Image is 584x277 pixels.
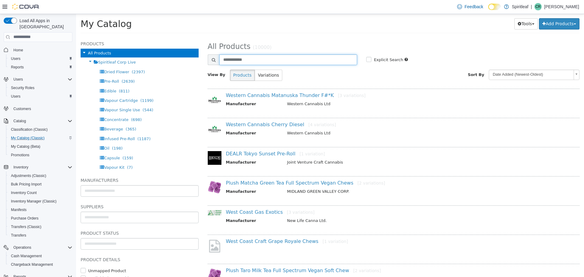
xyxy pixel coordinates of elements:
button: Users [1,75,75,84]
a: Plush Taro Milk Tea Full Spectrum Vegan Soft Chew[2 variations] [150,254,305,259]
a: West Coast Gas Exotics[3 variations] [150,195,239,201]
button: Catalog [11,117,28,125]
span: Inventory Count [11,190,37,195]
img: Cova [12,4,40,10]
span: Inventory [11,164,72,171]
span: Transfers (Classic) [11,224,41,229]
span: Edible [28,75,40,79]
span: Customers [13,106,31,111]
span: Chargeback Management [9,261,72,268]
a: Promotions [9,151,32,159]
span: Bulk Pricing Import [11,182,42,187]
button: Users [6,54,75,63]
small: [2 variations] [277,254,305,259]
button: Users [6,92,75,101]
a: Adjustments (Classic) [9,172,49,179]
small: [2 variations] [281,167,309,171]
button: Purchase Orders [6,214,75,223]
button: Home [1,46,75,54]
span: Oil [28,132,33,137]
span: Users [9,55,72,62]
span: Users [11,94,20,99]
span: (159) [47,142,57,146]
a: Security Roles [9,84,37,92]
button: Classification (Classic) [6,125,75,134]
span: Vapour Cartridge [28,84,62,89]
small: (10000) [177,31,196,36]
button: Products [154,56,179,67]
a: Manifests [9,206,29,213]
small: [3 variations] [262,79,290,84]
span: Classification (Classic) [9,126,72,133]
span: Promotions [11,153,30,158]
span: My Catalog (Classic) [9,134,72,142]
span: Transfers [11,233,26,238]
button: Reports [6,63,75,71]
button: Bulk Pricing Import [6,180,75,189]
span: Catalog [13,119,26,123]
button: Promotions [6,151,75,159]
h5: Manufacturers [5,163,123,170]
span: Transfers (Classic) [9,223,72,230]
img: 150 [132,196,145,201]
span: (544) [67,94,77,98]
span: Security Roles [9,84,72,92]
a: DEALR Tokyo Sunset Pre-Roll[1 variation] [150,137,249,143]
button: Add Products [463,4,503,16]
span: My Catalog (Beta) [9,143,72,150]
button: Operations [11,244,34,251]
span: Inventory Manager (Classic) [9,198,72,205]
span: (1199) [64,84,77,89]
span: Transfers [9,232,72,239]
span: Manifests [9,206,72,213]
a: My Catalog (Beta) [9,143,43,150]
span: Promotions [9,151,72,159]
span: Capsule [28,142,44,146]
img: 150 [132,79,145,92]
td: MIDLAND GREEN VALLEY CORP. [207,262,490,270]
span: Chargeback Management [11,262,53,267]
span: (365) [50,113,60,117]
img: 150 [132,137,145,151]
th: Manufacturer [150,87,207,95]
span: Reports [9,64,72,71]
label: Unmapped Product [11,254,50,260]
p: [PERSON_NAME] [544,3,579,10]
button: Catalog [1,117,75,125]
button: Operations [1,243,75,252]
a: Plush Matcha Green Tea Full Spectrum Vegan Chews[2 variations] [150,166,309,172]
span: (2397) [56,56,69,60]
a: Bulk Pricing Import [9,181,44,188]
h5: Suppliers [5,189,123,196]
a: Purchase Orders [9,215,41,222]
th: Manufacturer [150,145,207,153]
a: Cash Management [9,252,44,260]
button: Cash Management [6,252,75,260]
button: Adjustments (Classic) [6,171,75,180]
td: Western Cannabis Ltd [207,116,490,124]
span: Manifests [11,207,26,212]
span: My Catalog [5,5,56,15]
a: My Catalog (Classic) [9,134,47,142]
span: Beverage [28,113,47,117]
span: Users [11,56,20,61]
span: My Catalog (Classic) [11,136,45,140]
small: [3 variations] [211,196,238,201]
span: Spiritleaf Corp Live [22,46,60,50]
span: (698) [55,103,66,108]
button: Transfers (Classic) [6,223,75,231]
h5: Product Status [5,216,123,223]
span: Inventory Count [9,189,72,196]
a: Classification (Classic) [9,126,50,133]
button: Inventory Manager (Classic) [6,197,75,206]
span: Pre-Roll [28,65,43,70]
span: Bulk Pricing Import [9,181,72,188]
td: MIDLAND GREEN VALLEY CORP. [207,175,490,182]
a: Reports [9,64,26,71]
span: Users [13,77,23,82]
img: 150 [132,108,145,122]
span: Home [11,46,72,54]
a: Western Cannabis Matanuska Thunder F#*K[3 variations] [150,78,290,84]
a: Transfers (Classic) [9,223,44,230]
